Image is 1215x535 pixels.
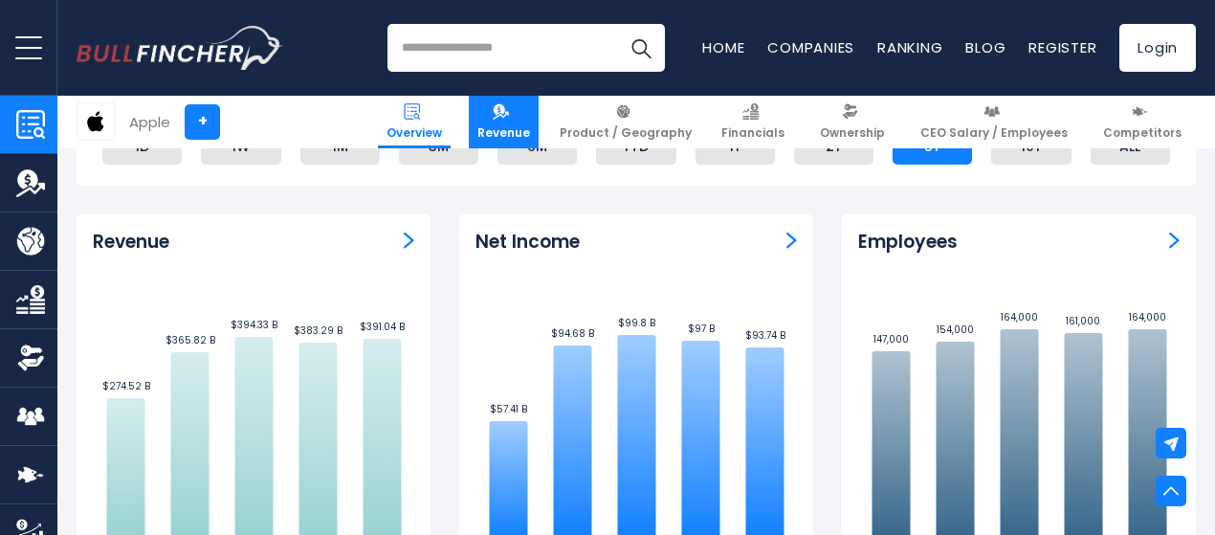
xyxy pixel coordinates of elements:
[618,316,655,330] text: $99.8 B
[1001,310,1038,324] text: 164,000
[490,402,527,416] text: $57.41 B
[551,96,700,148] a: Product / Geography
[617,24,665,72] button: Search
[77,103,114,140] img: AAPL logo
[477,125,530,141] span: Revenue
[920,125,1068,141] span: CEO Salary / Employees
[858,231,958,255] h3: Employees
[767,37,854,57] a: Companies
[811,96,894,148] a: Ownership
[1103,125,1182,141] span: Competitors
[820,125,885,141] span: Ownership
[786,231,797,249] a: Net income
[873,332,909,346] text: 147,000
[745,328,785,343] text: $93.74 B
[1129,310,1166,324] text: 164,000
[702,37,744,57] a: Home
[721,125,784,141] span: Financials
[16,344,45,372] img: Ownership
[231,318,277,332] text: $394.33 B
[77,26,282,70] a: Go to homepage
[877,37,942,57] a: Ranking
[102,379,150,393] text: $274.52 B
[713,96,793,148] a: Financials
[404,231,414,249] a: Revenue
[560,125,692,141] span: Product / Geography
[93,231,169,255] h3: Revenue
[185,104,220,140] a: +
[1169,231,1180,249] a: Employees
[360,320,405,334] text: $391.04 B
[551,326,594,341] text: $94.68 B
[965,37,1005,57] a: Blog
[912,96,1076,148] a: CEO Salary / Employees
[475,231,580,255] h3: Net Income
[129,111,170,133] div: Apple
[166,333,215,347] text: $365.82 B
[294,323,342,338] text: $383.29 B
[1094,96,1190,148] a: Competitors
[937,323,974,337] text: 154,000
[469,96,539,148] a: Revenue
[1066,314,1100,328] text: 161,000
[1028,37,1096,57] a: Register
[378,96,451,148] a: Overview
[1119,24,1196,72] a: Login
[688,322,715,336] text: $97 B
[77,26,283,70] img: Bullfincher logo
[387,125,442,141] span: Overview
